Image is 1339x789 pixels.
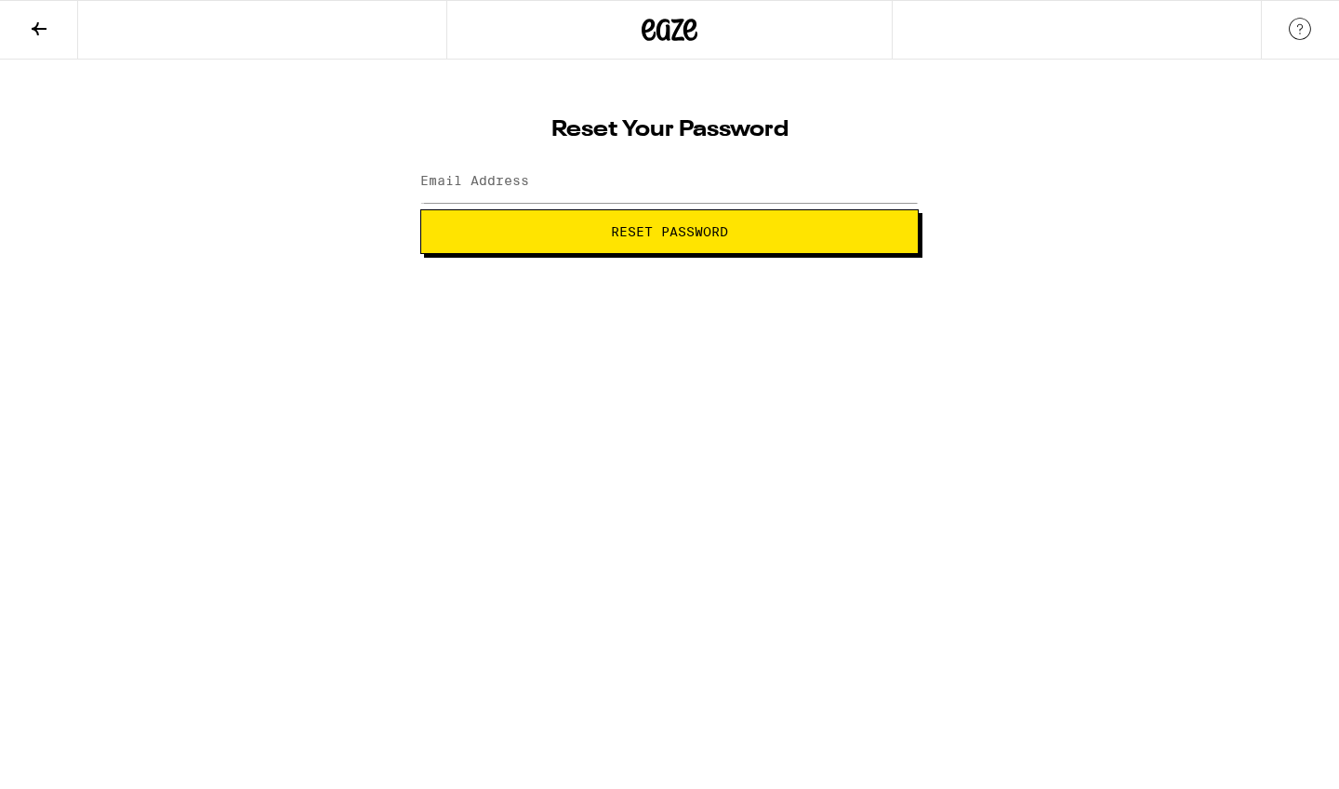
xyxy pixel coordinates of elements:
span: Reset Password [611,225,728,238]
span: Hi. Need any help? [11,13,134,28]
label: Email Address [420,173,529,188]
input: Email Address [420,161,919,203]
button: Reset Password [420,209,919,254]
h1: Reset Your Password [420,119,919,141]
